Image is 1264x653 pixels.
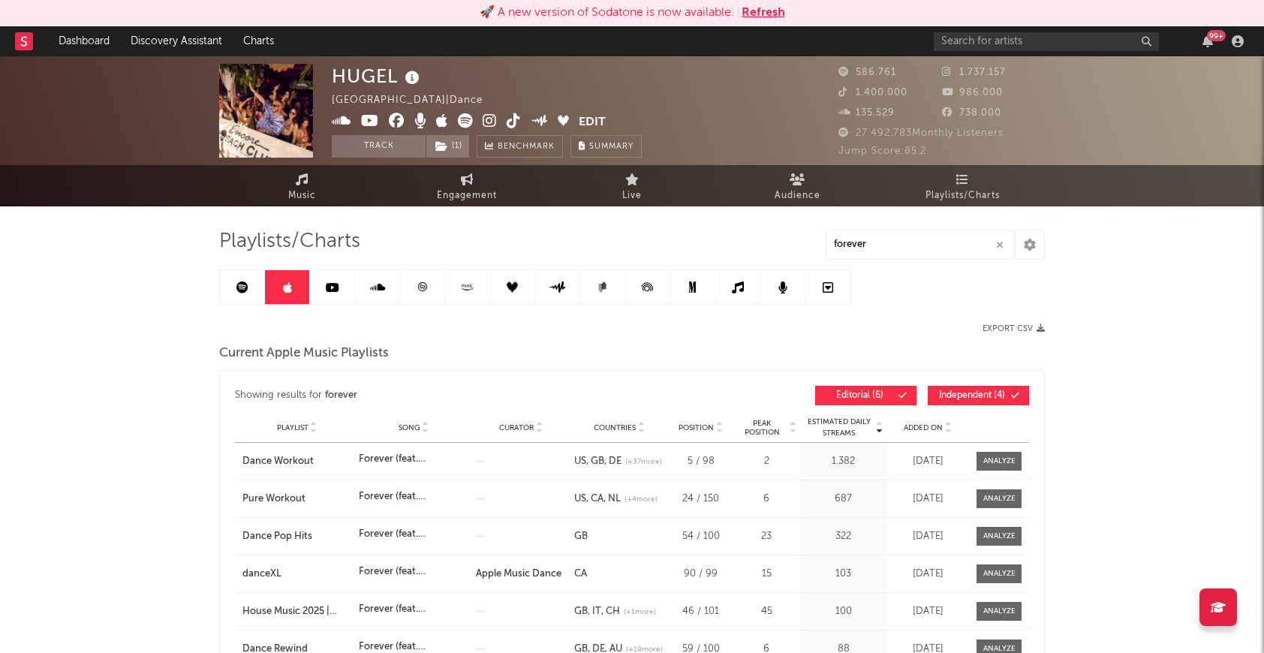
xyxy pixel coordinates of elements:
span: Playlists/Charts [925,187,1000,205]
div: Forever (feat. [PERSON_NAME] & Yuna) [359,564,468,579]
div: 54 / 100 [673,529,729,544]
a: Charts [233,26,284,56]
div: Forever (feat. [PERSON_NAME] & Yuna) [359,602,468,617]
div: 24 / 150 [673,492,729,507]
a: CH [601,606,620,616]
span: (+ 37 more) [625,456,662,468]
div: 6 [736,492,796,507]
a: Pure Workout [242,492,351,507]
button: Independent(4) [928,386,1029,405]
span: Benchmark [498,138,555,156]
a: Live [549,165,715,206]
span: Audience [775,187,820,205]
div: [DATE] [890,604,965,619]
a: Dashboard [48,26,120,56]
button: Track [332,135,426,158]
div: Showing results for [235,386,632,405]
span: Current Apple Music Playlists [219,345,389,363]
div: 5 / 98 [673,454,729,469]
a: IT [588,606,601,616]
div: 45 [736,604,796,619]
div: 100 [804,604,883,619]
div: [DATE] [890,529,965,544]
a: Music [219,165,384,206]
span: Jump Score: 85.2 [838,146,926,156]
span: 1.400.000 [838,88,907,98]
div: 15 [736,567,796,582]
a: Benchmark [477,135,563,158]
span: Playlist [277,423,308,432]
div: [DATE] [890,454,965,469]
span: 986.000 [942,88,1003,98]
a: NL [603,494,621,504]
div: forever [325,387,357,405]
a: Apple Music Dance [476,569,561,579]
span: Independent ( 4 ) [937,391,1007,400]
a: Dance Pop Hits [242,529,351,544]
a: GB [574,531,588,541]
a: Engagement [384,165,549,206]
a: Audience [715,165,880,206]
span: Editorial ( 6 ) [825,391,894,400]
div: 2 [736,454,796,469]
button: Refresh [742,4,785,22]
a: Dance Workout [242,454,351,469]
a: GB [586,456,604,466]
span: Peak Position [736,419,787,437]
span: Song [399,423,420,432]
button: Summary [570,135,642,158]
span: 586.761 [838,68,896,77]
div: [DATE] [890,567,965,582]
a: DE [604,456,621,466]
span: Summary [589,143,634,151]
div: 90 / 99 [673,567,729,582]
span: Engagement [437,187,497,205]
a: CA [586,494,603,504]
div: 103 [804,567,883,582]
div: 99 + [1207,30,1226,41]
span: Estimated Daily Streams [804,417,874,439]
a: danceXL [242,567,351,582]
button: Edit [579,113,606,132]
a: CA [574,569,587,579]
span: ( 1 ) [426,135,470,158]
div: 322 [804,529,883,544]
a: House Music 2025 | Dance Chart [242,604,351,619]
button: Editorial(6) [815,386,916,405]
div: 46 / 101 [673,604,729,619]
div: Forever (feat. [PERSON_NAME] & Yuna) [359,452,468,467]
div: Forever (feat. [PERSON_NAME] & Yuna) [359,489,468,504]
span: Music [288,187,316,205]
a: Discovery Assistant [120,26,233,56]
button: (1) [426,135,469,158]
span: Playlists/Charts [219,233,360,251]
a: US [574,494,586,504]
span: (+ 4 more) [624,494,658,505]
span: 738.000 [942,108,1001,118]
span: 27.492.783 Monthly Listeners [838,128,1004,138]
div: 687 [804,492,883,507]
input: Search Playlists/Charts [826,230,1013,260]
div: [DATE] [890,492,965,507]
span: Live [622,187,642,205]
a: GB [574,606,588,616]
span: 135.529 [838,108,895,118]
input: Search for artists [934,32,1159,51]
button: 99+ [1202,35,1213,47]
span: 1.737.157 [942,68,1006,77]
span: (+ 1 more) [624,606,656,618]
div: 23 [736,529,796,544]
button: Export CSV [983,324,1045,333]
a: US [574,456,586,466]
div: 1.382 [804,454,883,469]
div: [GEOGRAPHIC_DATA] | Dance [332,92,500,110]
span: Countries [594,423,636,432]
a: Playlists/Charts [880,165,1045,206]
span: Position [679,423,714,432]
